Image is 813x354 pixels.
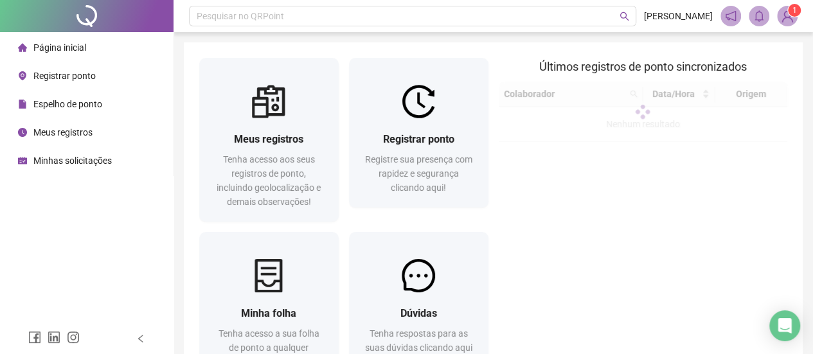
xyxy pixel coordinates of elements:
span: 1 [792,6,797,15]
span: facebook [28,331,41,344]
span: notification [725,10,737,22]
span: [PERSON_NAME] [644,9,713,23]
a: Meus registrosTenha acesso aos seus registros de ponto, incluindo geolocalização e demais observa... [199,58,339,222]
span: schedule [18,156,27,165]
span: left [136,334,145,343]
span: Registrar ponto [383,133,454,145]
span: Página inicial [33,42,86,53]
img: 94126 [778,6,797,26]
span: bell [753,10,765,22]
span: search [620,12,629,21]
span: instagram [67,331,80,344]
span: file [18,100,27,109]
span: Meus registros [33,127,93,137]
span: Registre sua presença com rapidez e segurança clicando aqui! [365,154,472,193]
span: Minha folha [241,307,296,319]
span: clock-circle [18,128,27,137]
span: linkedin [48,331,60,344]
div: Open Intercom Messenger [769,310,800,341]
span: home [18,43,27,52]
a: Registrar pontoRegistre sua presença com rapidez e segurança clicando aqui! [349,58,488,208]
span: Meus registros [234,133,303,145]
sup: Atualize o seu contato no menu Meus Dados [788,4,801,17]
span: Minhas solicitações [33,155,112,166]
span: Espelho de ponto [33,99,102,109]
span: environment [18,71,27,80]
span: Últimos registros de ponto sincronizados [539,60,747,73]
span: Tenha acesso aos seus registros de ponto, incluindo geolocalização e demais observações! [217,154,321,207]
span: Registrar ponto [33,71,96,81]
span: Dúvidas [400,307,437,319]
